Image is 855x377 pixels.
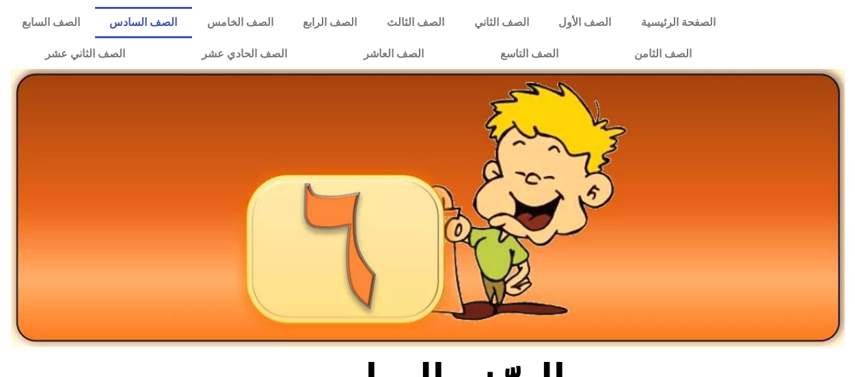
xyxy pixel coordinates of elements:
a: الصف السابع [7,7,95,38]
a: الصف العاشر [325,38,462,70]
a: الصف التاسع [462,38,597,70]
a: الصف الأول [543,7,626,38]
a: الصف الخامس [192,7,288,38]
a: الصف السادس [95,7,193,38]
a: الصف الثاني عشر [7,38,163,70]
a: الصف الرابع [288,7,372,38]
a: الصف الثامن [597,38,731,70]
a: الصف الثالث [372,7,459,38]
a: الصفحة الرئيسية [626,7,731,38]
a: الصف الحادي عشر [163,38,325,70]
a: الصف الثاني [459,7,544,38]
